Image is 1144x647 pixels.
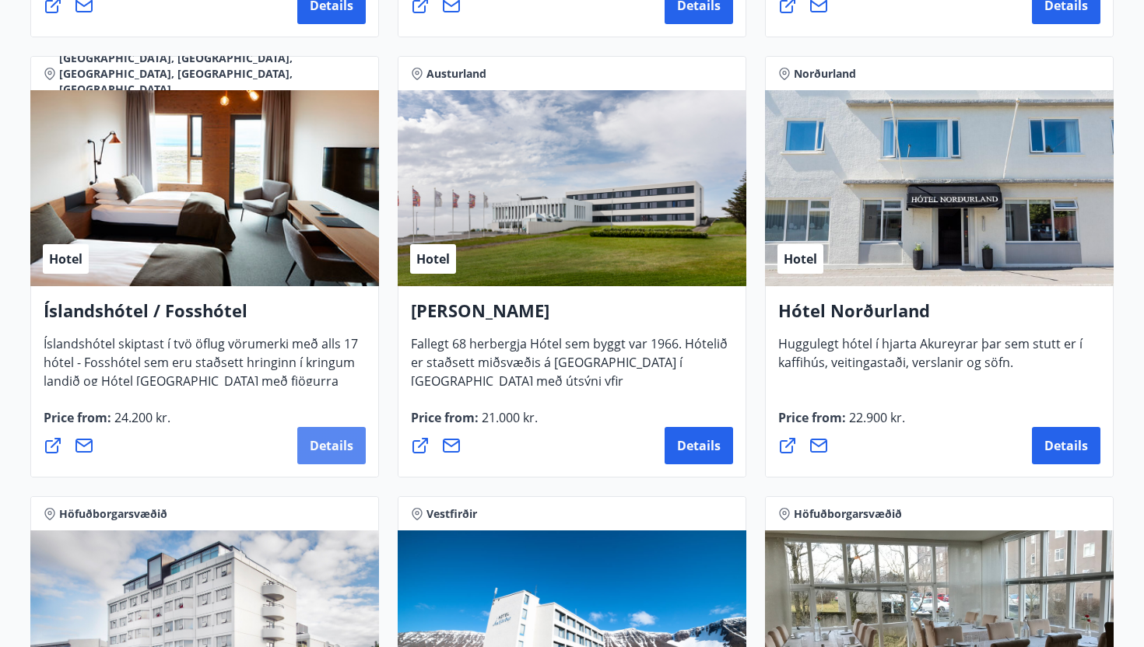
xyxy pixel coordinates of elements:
span: Price from : [44,409,170,439]
span: Details [1044,437,1088,454]
span: Price from : [411,409,538,439]
button: Details [665,427,733,464]
h4: Íslandshótel / Fosshótel [44,299,366,334]
span: Austurland [426,66,486,82]
span: Hotel [784,250,817,268]
span: Höfuðborgarsvæðið [794,506,902,522]
span: Details [310,437,353,454]
span: Norðurland [794,66,856,82]
h4: [PERSON_NAME] [411,299,733,334]
button: Details [1032,427,1100,464]
span: 21.000 kr. [479,409,538,426]
span: Vestfirðir [426,506,477,522]
span: [GEOGRAPHIC_DATA], [GEOGRAPHIC_DATA], [GEOGRAPHIC_DATA], [GEOGRAPHIC_DATA], [GEOGRAPHIC_DATA] [59,51,366,97]
span: Höfuðborgarsvæðið [59,506,167,522]
span: Huggulegt hótel í hjarta Akureyrar þar sem stutt er í kaffihús, veitingastaði, verslanir og söfn. [778,335,1083,383]
span: Hotel [416,250,450,268]
span: Fallegt 68 herbergja Hótel sem byggt var 1966. Hótelið er staðsett miðsvæðis á [GEOGRAPHIC_DATA] ... [411,335,728,421]
button: Details [297,427,366,464]
h4: Hótel Norðurland [778,299,1100,334]
span: Íslandshótel skiptast í tvö öflug vörumerki með alls 17 hótel - Fosshótel sem eru staðsett hringi... [44,335,358,421]
span: Price from : [778,409,905,439]
span: 24.200 kr. [111,409,170,426]
span: Hotel [49,250,82,268]
span: 22.900 kr. [846,409,905,426]
span: Details [677,437,721,454]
